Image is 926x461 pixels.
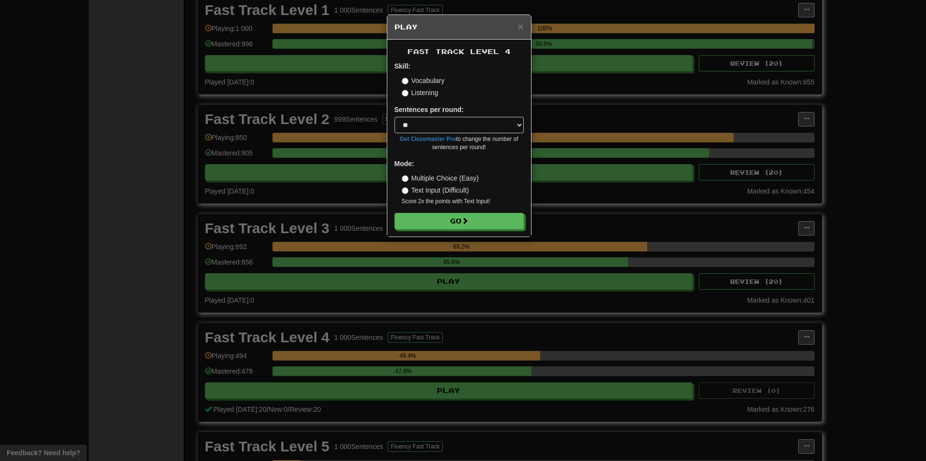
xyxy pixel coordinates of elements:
[402,88,438,98] label: Listening
[517,21,523,31] button: Close
[395,213,524,229] button: Go
[402,185,469,195] label: Text Input (Difficult)
[517,21,523,32] span: ×
[402,187,409,194] input: Text Input (Difficult)
[395,160,414,168] strong: Mode:
[395,135,524,152] small: to change the number of sentences per round!
[402,175,409,182] input: Multiple Choice (Easy)
[408,47,511,56] span: Fast Track Level 4
[402,76,445,85] label: Vocabulary
[402,78,409,84] input: Vocabulary
[395,105,464,114] label: Sentences per round:
[402,173,479,183] label: Multiple Choice (Easy)
[395,22,524,32] h5: Play
[402,197,524,206] small: Score 2x the points with Text Input !
[400,136,456,142] a: Get Clozemaster Pro
[402,90,409,97] input: Listening
[395,62,410,70] strong: Skill:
